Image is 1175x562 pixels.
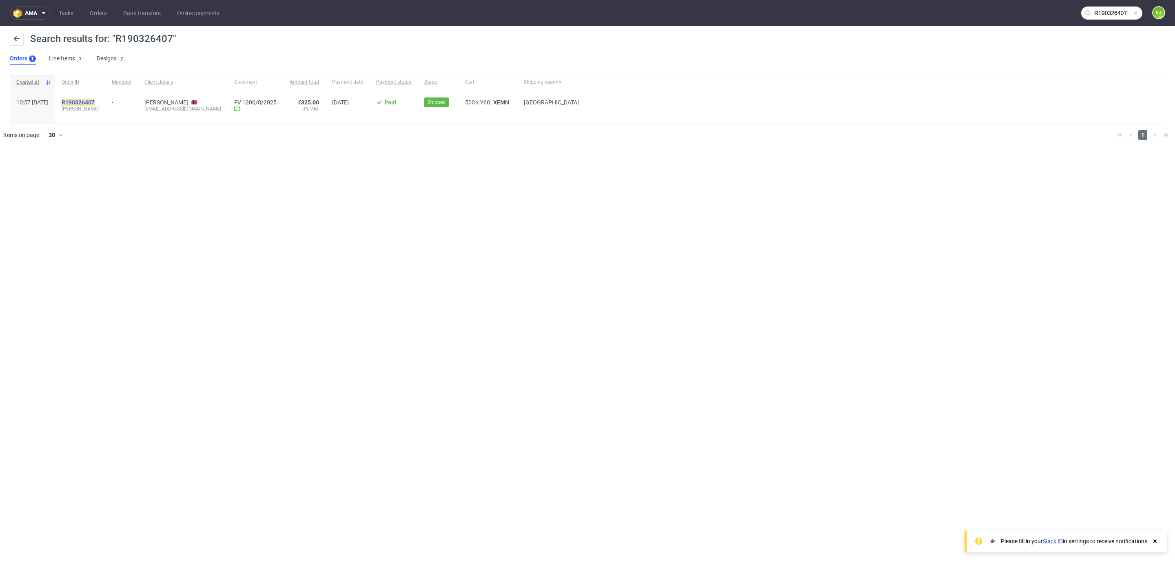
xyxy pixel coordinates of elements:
[234,99,277,106] a: FV 1206/8/2025
[118,7,166,20] a: Bank transfers
[112,96,131,106] div: -
[62,99,95,106] mark: R190326407
[112,79,131,86] span: Manager
[1138,130,1147,140] span: 1
[290,106,319,112] span: 0% VAT
[1043,538,1063,544] a: Slack ID
[465,79,511,86] span: Cart
[97,52,125,65] a: Designs2
[524,99,579,106] span: [GEOGRAPHIC_DATA]
[120,56,123,62] div: 2
[384,99,396,106] span: Paid
[79,56,82,62] div: 1
[332,79,363,86] span: Payment date
[144,79,221,86] span: Client details
[492,99,511,106] a: XEMN
[376,79,411,86] span: Payment status
[989,537,997,545] img: Slack
[332,99,349,106] span: [DATE]
[85,7,112,20] a: Orders
[1001,537,1147,545] div: Please fill in your in settings to receive notifications
[16,99,49,106] span: 10:57 [DATE]
[62,106,99,112] span: [PERSON_NAME]
[298,99,319,106] span: €325.00
[30,33,176,44] span: Search results for: "R190326407"
[16,79,42,86] span: Created at
[49,52,84,65] a: Line Items1
[290,79,319,86] span: Amount total
[234,79,277,86] span: Document
[144,106,221,112] div: [EMAIL_ADDRESS][DOMAIN_NAME]
[480,99,492,106] span: Y60.
[144,99,188,106] a: [PERSON_NAME]
[13,9,25,18] img: logo
[172,7,224,20] a: Online payments
[465,99,511,106] div: x
[524,79,579,86] span: Shipping country
[424,79,452,86] span: Stage
[3,131,40,139] span: Items on page:
[31,56,34,62] div: 1
[10,7,51,20] button: ama
[25,10,37,16] span: ama
[465,99,475,106] span: 500
[10,52,36,65] a: Orders1
[62,99,96,106] a: R190326407
[1153,7,1164,18] figcaption: EJ
[428,99,446,106] span: Shipped
[54,7,78,20] a: Tasks
[62,79,99,86] span: Order ID
[44,129,58,141] div: 30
